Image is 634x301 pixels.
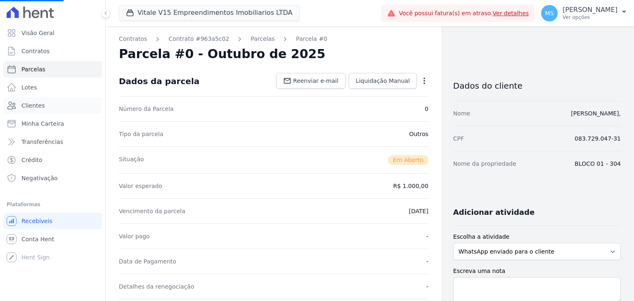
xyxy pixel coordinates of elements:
[3,25,102,41] a: Visão Geral
[119,76,199,86] div: Dados da parcela
[453,109,470,118] dt: Nome
[3,97,102,114] a: Clientes
[399,9,529,18] span: Você possui fatura(s) em atraso.
[409,130,428,138] dd: Outros
[7,200,99,209] div: Plataformas
[21,217,52,225] span: Recebíveis
[535,2,634,25] button: MS [PERSON_NAME] Ver opções
[119,257,176,266] dt: Data de Pagamento
[575,134,621,143] dd: 083.729.047-31
[453,160,516,168] dt: Nome da propriedade
[453,267,621,275] label: Escreva uma nota
[349,73,417,89] a: Liquidação Manual
[426,282,428,291] dd: -
[119,5,300,21] button: Vitale V15 Empreendimentos Imobiliarios LTDA
[425,105,428,113] dd: 0
[493,10,529,16] a: Ver detalhes
[119,207,185,215] dt: Vencimento da parcela
[3,213,102,229] a: Recebíveis
[571,110,621,117] a: [PERSON_NAME],
[3,79,102,96] a: Lotes
[3,152,102,168] a: Crédito
[296,35,327,43] a: Parcela #0
[3,115,102,132] a: Minha Carteira
[21,235,54,243] span: Conta Hent
[119,47,325,61] h2: Parcela #0 - Outubro de 2025
[409,207,428,215] dd: [DATE]
[119,35,428,43] nav: Breadcrumb
[563,14,617,21] p: Ver opções
[3,43,102,59] a: Contratos
[21,47,50,55] span: Contratos
[119,35,147,43] a: Contratos
[21,101,45,110] span: Clientes
[119,105,174,113] dt: Número da Parcela
[426,257,428,266] dd: -
[3,61,102,78] a: Parcelas
[356,77,410,85] span: Liquidação Manual
[293,77,338,85] span: Reenviar e-mail
[3,134,102,150] a: Transferências
[21,174,58,182] span: Negativação
[21,83,37,92] span: Lotes
[453,81,621,91] h3: Dados do cliente
[545,10,554,16] span: MS
[21,120,64,128] span: Minha Carteira
[119,182,162,190] dt: Valor esperado
[119,232,150,240] dt: Valor pago
[3,231,102,247] a: Conta Hent
[575,160,621,168] dd: BLOCO 01 - 304
[3,170,102,186] a: Negativação
[426,232,428,240] dd: -
[119,155,144,165] dt: Situação
[21,65,45,73] span: Parcelas
[453,233,621,241] label: Escolha a atividade
[21,156,43,164] span: Crédito
[453,134,464,143] dt: CPF
[119,282,194,291] dt: Detalhes da renegociação
[21,138,63,146] span: Transferências
[393,182,428,190] dd: R$ 1.000,00
[563,6,617,14] p: [PERSON_NAME]
[453,207,535,217] h3: Adicionar atividade
[21,29,54,37] span: Visão Geral
[388,155,428,165] span: Em Aberto
[168,35,229,43] a: Contrato #963a5c02
[276,73,345,89] a: Reenviar e-mail
[119,130,163,138] dt: Tipo da parcela
[251,35,274,43] a: Parcelas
